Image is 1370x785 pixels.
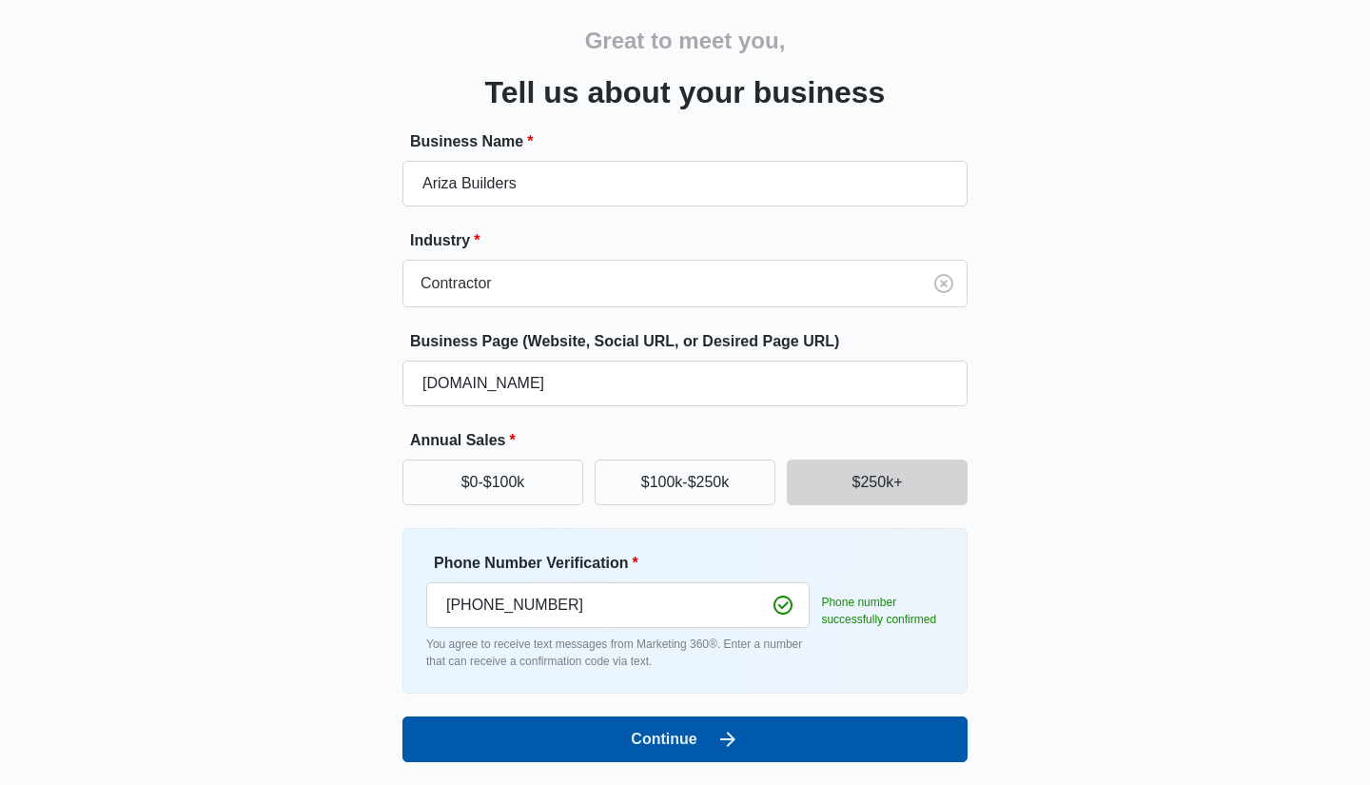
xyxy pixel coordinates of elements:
button: Clear [929,268,959,299]
label: Industry [410,229,975,252]
label: Business Name [410,130,975,153]
button: $0-$100k [402,460,583,505]
h3: Tell us about your business [485,69,886,115]
button: $100k-$250k [595,460,775,505]
h2: Great to meet you, [585,24,786,58]
input: e.g. janesplumbing.com [402,361,968,406]
label: Phone Number Verification [434,552,817,575]
button: $250k+ [787,460,968,505]
input: Ex. +1-555-555-5555 [426,582,810,628]
p: You agree to receive text messages from Marketing 360®. Enter a number that can receive a confirm... [426,636,810,670]
label: Annual Sales [410,429,975,452]
input: e.g. Jane's Plumbing [402,161,968,206]
button: Continue [402,716,968,762]
p: Phone number successfully confirmed [821,594,944,628]
label: Business Page (Website, Social URL, or Desired Page URL) [410,330,975,353]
